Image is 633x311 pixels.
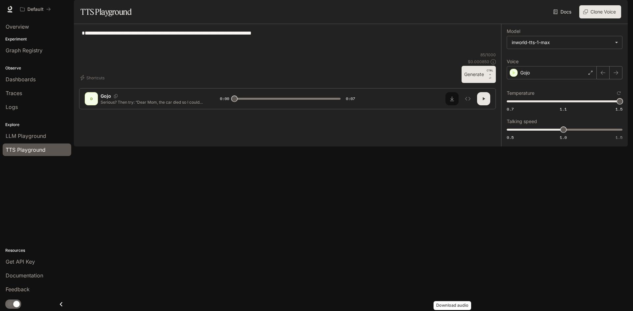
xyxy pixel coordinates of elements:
[579,5,621,18] button: Clone Voice
[487,68,493,80] p: ⏎
[480,52,496,58] p: 85 / 1000
[616,135,622,140] span: 1.5
[507,91,534,95] p: Temperature
[507,59,519,64] p: Voice
[615,90,622,97] button: Reset to default
[468,59,489,65] p: $ 0.000850
[462,66,496,83] button: GenerateCTRL +⏎
[507,29,520,34] p: Model
[86,93,97,104] div: D
[80,5,132,18] h1: TTS Playground
[487,68,493,76] p: CTRL +
[507,119,537,124] p: Talking speed
[17,3,54,16] button: All workspaces
[520,69,530,76] p: Gojo
[552,5,574,18] a: Docs
[616,106,622,112] span: 1.5
[507,36,622,49] div: inworld-tts-1-max
[220,95,229,102] span: 0:00
[346,95,355,102] span: 0:07
[27,7,44,12] p: Default
[101,93,111,99] p: Gojo
[461,92,474,105] button: Inspect
[111,94,120,98] button: Copy Voice ID
[507,135,514,140] span: 0.5
[101,99,204,105] p: Serious? Then try: “Dear Mom, the car died so I could grow stronger. R.I.P. sedan.”
[512,39,612,46] div: inworld-tts-1-max
[560,135,567,140] span: 1.0
[79,72,107,83] button: Shortcuts
[507,106,514,112] span: 0.7
[560,106,567,112] span: 1.1
[434,301,471,310] div: Download audio
[445,92,459,105] button: Download audio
